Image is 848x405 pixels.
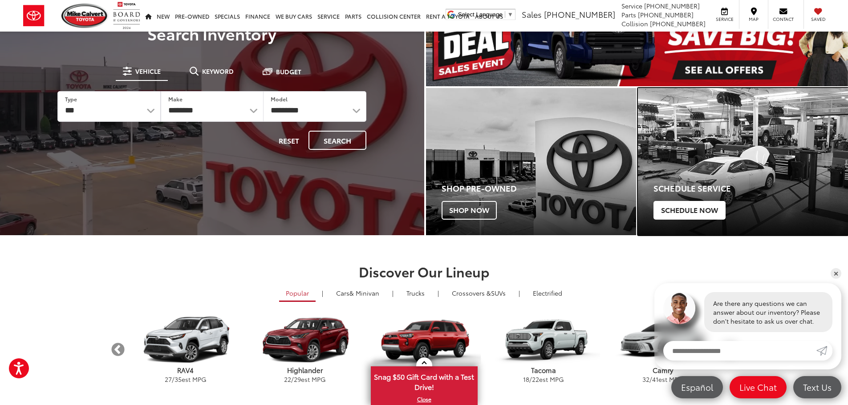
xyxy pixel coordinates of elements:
button: Previous [110,342,126,357]
p: Highlander [245,365,365,375]
img: Agent profile photo [663,292,695,324]
span: Service [714,16,734,22]
span: 41 [652,375,658,384]
a: Schedule Service Schedule Now [638,88,848,235]
p: / est MPG [484,375,603,384]
span: 18 [523,375,529,384]
p: / est MPG [603,375,722,384]
span: Snag $50 Gift Card with a Test Drive! [372,367,477,394]
label: Type [65,95,77,103]
span: Saved [808,16,828,22]
li: | [320,289,325,297]
div: Are there any questions we can answer about our inventory? Please don't hesitate to ask us over c... [704,292,832,332]
span: Keyword [202,68,234,74]
p: RAV4 [126,365,245,375]
span: [PHONE_NUMBER] [544,8,615,20]
span: ▼ [507,11,513,18]
span: 22 [284,375,291,384]
img: Toyota Tacoma [487,316,600,364]
span: Collision [621,19,648,28]
div: Toyota [426,88,636,235]
p: 4Runner [365,365,484,375]
span: 35 [174,375,182,384]
img: Toyota Highlander [248,316,361,364]
span: 32 [642,375,649,384]
span: Crossovers & [452,289,491,297]
span: Vehicle [135,68,161,74]
img: Toyota RAV4 [129,316,242,364]
img: Toyota Camry [606,316,719,364]
span: 27 [165,375,172,384]
p: Tacoma [484,365,603,375]
p: / est MPG [365,375,484,384]
a: Trucks [400,285,431,301]
aside: carousel [110,308,738,391]
label: Make [168,95,183,103]
span: Service [621,1,642,10]
input: Enter your message [663,341,816,361]
h4: Schedule Service [653,184,848,193]
span: Live Chat [735,381,781,393]
p: Camry [603,365,722,375]
span: [PHONE_NUMBER] [644,1,700,10]
a: Submit [816,341,832,361]
span: Map [744,16,763,22]
img: Toyota 4Runner [367,316,481,364]
span: 22 [532,375,539,384]
a: Live Chat [730,376,787,398]
span: & Minivan [349,289,379,297]
a: Text Us [793,376,841,398]
span: Sales [522,8,542,20]
span: 29 [294,375,301,384]
p: / est MPG [126,375,245,384]
a: Shop Pre-Owned Shop Now [426,88,636,235]
h2: Discover Our Lineup [110,264,738,279]
li: | [435,289,441,297]
a: Cars [329,285,386,301]
a: Popular [279,285,316,302]
span: [PHONE_NUMBER] [638,10,694,19]
span: Español [677,381,718,393]
span: [PHONE_NUMBER] [650,19,706,28]
span: Parts [621,10,636,19]
button: Reset [271,131,307,150]
h4: Shop Pre-Owned [442,184,636,193]
span: Shop Now [442,201,497,220]
p: / est MPG [245,375,365,384]
img: Mike Calvert Toyota [61,4,109,28]
a: Español [671,376,723,398]
a: SUVs [445,285,512,301]
span: Schedule Now [653,201,726,220]
a: Electrified [526,285,569,301]
span: Contact [773,16,794,22]
span: Budget [276,68,301,75]
h3: Search Inventory [37,24,387,42]
label: Model [271,95,288,103]
li: | [390,289,396,297]
span: Text Us [799,381,836,393]
button: Search [308,131,366,150]
li: | [516,289,522,297]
